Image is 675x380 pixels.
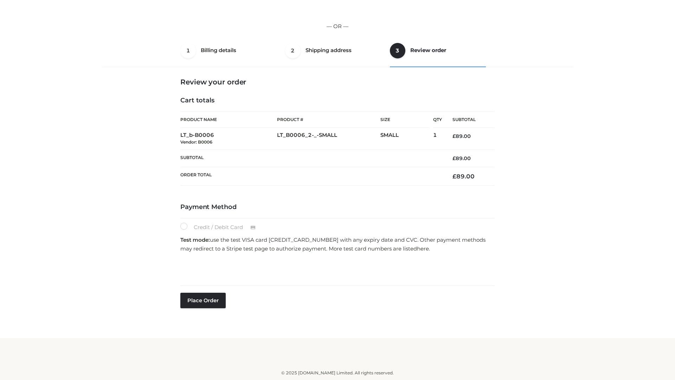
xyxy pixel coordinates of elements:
strong: Test mode: [180,236,210,243]
th: Size [380,112,430,128]
th: Qty [433,112,442,128]
a: here [417,245,429,252]
span: £ [452,155,456,161]
th: Product Name [180,112,277,128]
iframe: Secure payment input frame [179,255,493,281]
th: Product # [277,112,380,128]
td: 1 [433,128,442,150]
th: Order Total [180,167,442,186]
div: © 2025 [DOMAIN_NAME] Limited. All rights reserved. [104,369,571,376]
button: Place order [180,293,226,308]
label: Credit / Debit Card [180,223,263,232]
th: Subtotal [442,112,495,128]
h4: Payment Method [180,203,495,211]
td: SMALL [380,128,433,150]
td: LT_B0006_2-_-SMALL [277,128,380,150]
span: £ [452,173,456,180]
span: £ [452,133,456,139]
bdi: 89.00 [452,173,475,180]
td: LT_b-B0006 [180,128,277,150]
img: Credit / Debit Card [246,223,259,232]
h4: Cart totals [180,97,495,104]
bdi: 89.00 [452,133,471,139]
p: — OR — [104,22,571,31]
small: Vendor: B0006 [180,139,212,145]
p: use the test VISA card [CREDIT_CARD_NUMBER] with any expiry date and CVC. Other payment methods m... [180,235,495,253]
bdi: 89.00 [452,155,471,161]
h3: Review your order [180,78,495,86]
th: Subtotal [180,150,442,167]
